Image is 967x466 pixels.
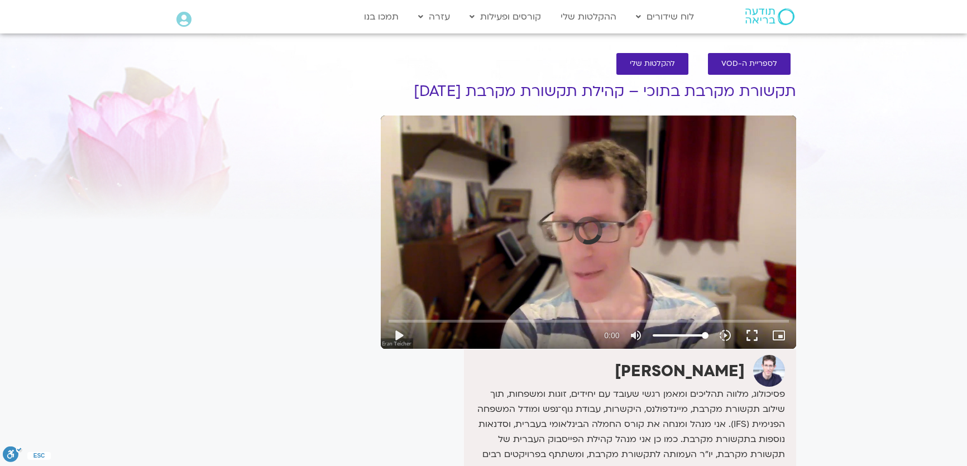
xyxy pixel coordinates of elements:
[745,8,794,25] img: תודעה בריאה
[616,53,688,75] a: להקלטות שלי
[721,60,777,68] span: לספריית ה-VOD
[630,60,675,68] span: להקלטות שלי
[630,6,700,27] a: לוח שידורים
[555,6,622,27] a: ההקלטות שלי
[615,361,745,382] strong: [PERSON_NAME]
[358,6,404,27] a: תמכו בנו
[381,83,796,100] h1: תקשורת מקרבת בתוכי – קהילת תקשורת מקרבת [DATE]
[753,355,785,387] img: ערן טייכר
[413,6,456,27] a: עזרה
[708,53,791,75] a: לספריית ה-VOD
[464,6,547,27] a: קורסים ופעילות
